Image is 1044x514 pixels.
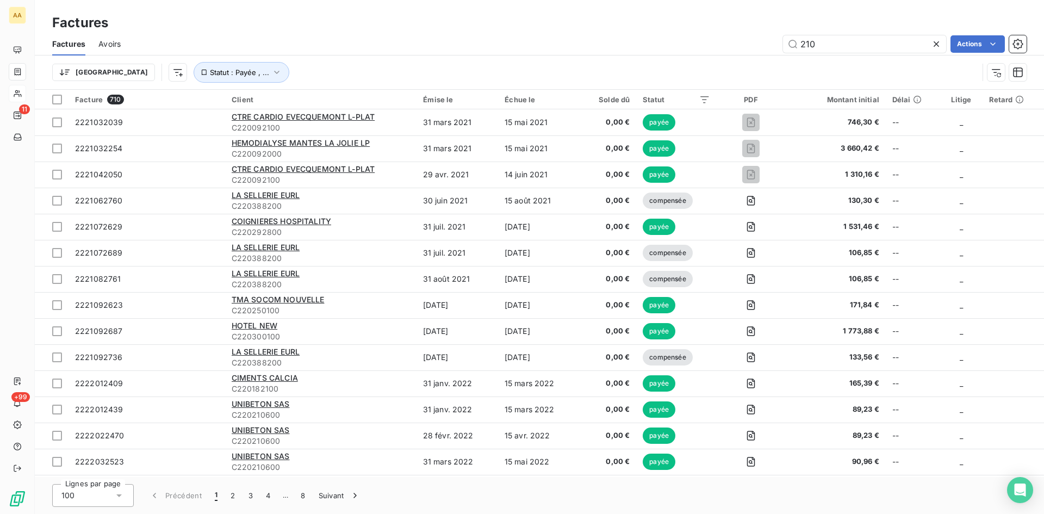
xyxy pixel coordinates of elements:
span: 3 660,42 € [792,143,879,154]
span: payée [643,297,675,313]
span: LA SELLERIE EURL [232,347,300,356]
span: payée [643,401,675,418]
span: COIGNIERES HOSPITALITY [232,216,331,226]
td: [DATE] [498,318,580,344]
td: -- [886,162,940,188]
td: 15 mars 2022 [498,397,580,423]
td: 15 mai 2022 [498,449,580,475]
span: HEMODIALYSE MANTES LA JOLIE LP [232,138,370,147]
td: 31 août 2021 [417,266,498,292]
div: Client [232,95,410,104]
div: PDF [723,95,778,104]
span: HOTEL NEW [232,321,277,330]
span: _ [960,222,963,231]
span: LA SELLERIE EURL [232,269,300,278]
span: 0,00 € [586,300,630,311]
span: 11 [19,104,30,114]
td: 15 avr. 2022 [498,423,580,449]
span: _ [960,170,963,179]
span: 0,00 € [586,326,630,337]
td: 31 mars 2021 [417,135,498,162]
span: compensée [643,349,692,366]
span: _ [960,144,963,153]
button: 3 [242,484,259,507]
span: 130,30 € [792,195,879,206]
span: _ [960,117,963,127]
td: -- [886,344,940,370]
span: 133,56 € [792,352,879,363]
td: 15 mars 2022 [498,370,580,397]
span: 2221092623 [75,300,123,309]
span: payée [643,454,675,470]
span: _ [960,248,963,257]
td: 15 juil. 2022 [498,475,580,501]
span: 0,00 € [586,221,630,232]
span: _ [960,457,963,466]
td: -- [886,423,940,449]
td: -- [886,135,940,162]
td: 14 juin 2021 [498,162,580,188]
td: [DATE] [498,214,580,240]
td: -- [886,318,940,344]
td: -- [886,266,940,292]
span: 0,00 € [586,274,630,284]
span: TMA SOCOM NOUVELLE [232,295,325,304]
span: _ [960,431,963,440]
span: UNIBETON SAS [232,425,290,435]
span: payée [643,114,675,131]
td: -- [886,188,940,214]
div: Open Intercom Messenger [1007,477,1033,503]
span: payée [643,140,675,157]
span: payée [643,428,675,444]
div: Retard [989,95,1037,104]
td: -- [886,475,940,501]
span: 165,39 € [792,378,879,389]
span: 1 531,46 € [792,221,879,232]
div: Statut [643,95,710,104]
span: 2221062760 [75,196,123,205]
td: 31 mai 2022 [417,475,498,501]
button: 8 [294,484,312,507]
span: … [277,487,294,504]
span: 1 [215,490,217,501]
button: Statut : Payée , ... [194,62,289,83]
span: payée [643,219,675,235]
td: -- [886,292,940,318]
div: Montant initial [792,95,879,104]
span: C220300100 [232,331,410,342]
span: LA SELLERIE EURL [232,190,300,200]
span: C220388200 [232,279,410,290]
td: [DATE] [498,344,580,370]
span: 0,00 € [586,195,630,206]
td: 28 févr. 2022 [417,423,498,449]
span: payée [643,375,675,392]
span: _ [960,405,963,414]
span: CIMENTS CALCIA [232,373,298,382]
td: [DATE] [417,344,498,370]
span: 710 [107,95,123,104]
span: Facture [75,95,103,104]
span: C220250100 [232,305,410,316]
td: 31 janv. 2022 [417,370,498,397]
span: C220388200 [232,201,410,212]
div: Émise le [423,95,492,104]
img: Logo LeanPay [9,490,26,507]
span: 171,84 € [792,300,879,311]
span: 2221092687 [75,326,123,336]
span: 2222022470 [75,431,125,440]
span: CTRE CARDIO EVECQUEMONT L-PLAT [232,112,375,121]
span: Statut : Payée , ... [210,68,269,77]
span: C220210600 [232,410,410,420]
span: 89,23 € [792,430,879,441]
span: _ [960,274,963,283]
td: 29 avr. 2021 [417,162,498,188]
span: C220292800 [232,227,410,238]
td: -- [886,109,940,135]
button: 2 [224,484,241,507]
span: 0,00 € [586,117,630,128]
div: Litige [947,95,976,104]
span: 2221032254 [75,144,123,153]
td: 31 mars 2022 [417,449,498,475]
td: [DATE] [498,266,580,292]
span: 2221092736 [75,352,123,362]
